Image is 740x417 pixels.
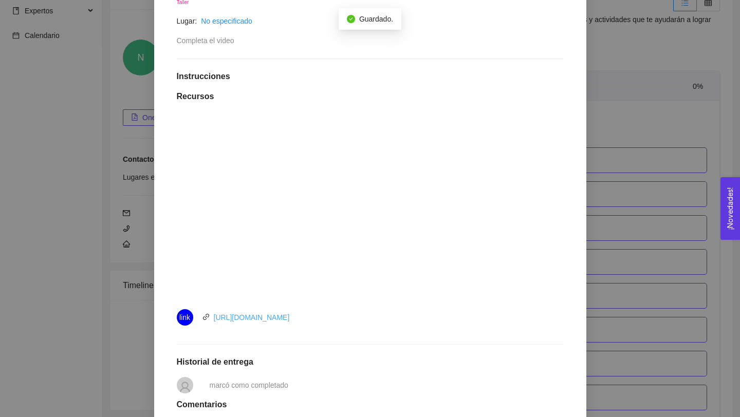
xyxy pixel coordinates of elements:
[177,91,564,102] h1: Recursos
[347,15,355,23] span: check-circle
[179,381,191,393] span: user
[206,114,534,299] iframe: YouTube video player
[177,15,197,27] article: Lugar:
[177,400,564,410] h1: Comentarios
[177,71,564,82] h1: Instrucciones
[359,15,393,23] span: Guardado.
[177,36,234,45] span: Completa el video
[179,309,190,326] span: link
[202,313,210,320] span: link
[214,313,290,321] a: [URL][DOMAIN_NAME]
[720,177,740,240] button: Open Feedback Widget
[177,357,564,367] h1: Historial de entrega
[201,17,252,25] a: No especificado
[210,381,288,389] span: marcó como completado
